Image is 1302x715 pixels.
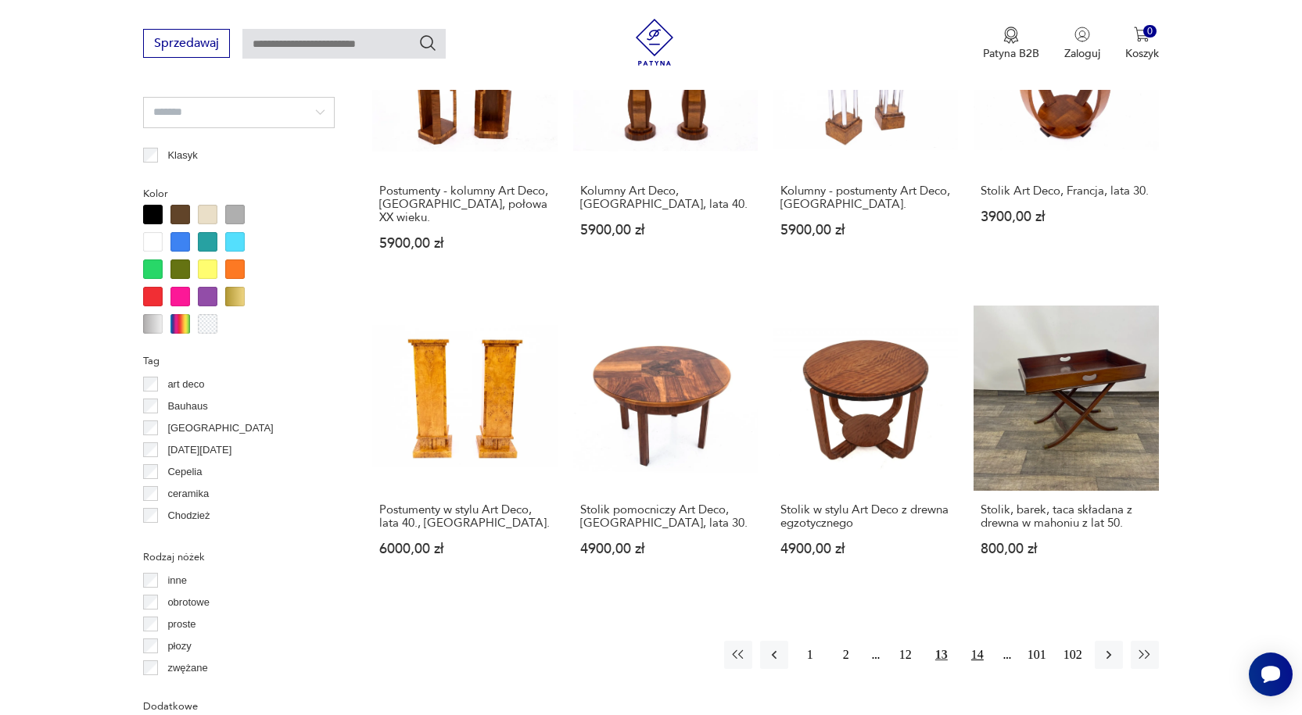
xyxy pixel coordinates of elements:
[167,616,195,633] p: proste
[379,184,550,224] h3: Postumenty - kolumny Art Deco, [GEOGRAPHIC_DATA], połowa XX wieku.
[143,549,335,566] p: Rodzaj nóżek
[780,503,951,530] h3: Stolik w stylu Art Deco z drewna egzotycznego
[143,185,335,202] p: Kolor
[1134,27,1150,42] img: Ikona koszyka
[983,27,1039,61] a: Ikona medaluPatyna B2B
[631,19,678,66] img: Patyna - sklep z meblami i dekoracjami vintage
[891,641,920,669] button: 12
[167,529,206,546] p: Ćmielów
[580,503,751,530] h3: Stolik pomocniczy Art Deco, [GEOGRAPHIC_DATA], lata 30.
[780,184,951,211] h3: Kolumny - postumenty Art Deco, [GEOGRAPHIC_DATA].
[379,503,550,530] h3: Postumenty w stylu Art Deco, lata 40., [GEOGRAPHIC_DATA].
[983,46,1039,61] p: Patyna B2B
[418,34,437,52] button: Szukaj
[167,376,204,393] p: art deco
[143,39,230,50] a: Sprzedawaj
[1059,641,1087,669] button: 102
[1249,652,1293,696] iframe: Smartsupp widget button
[1064,46,1100,61] p: Zaloguj
[927,641,956,669] button: 13
[167,463,202,481] p: Cepelia
[1003,27,1019,44] img: Ikona medalu
[167,638,191,655] p: płozy
[780,223,951,237] p: 5900,00 zł
[832,641,860,669] button: 2
[167,572,187,589] p: inne
[580,184,751,211] h3: Kolumny Art Deco, [GEOGRAPHIC_DATA], lata 40.
[1064,27,1100,61] button: Zaloguj
[983,27,1039,61] button: Patyna B2B
[379,542,550,556] p: 6000,00 zł
[1074,27,1090,42] img: Ikonka użytkownika
[167,507,210,524] p: Chodzież
[167,660,207,677] p: zwężane
[167,420,273,437] p: [GEOGRAPHIC_DATA]
[981,184,1151,198] h3: Stolik Art Deco, Francja, lata 30.
[1125,46,1159,61] p: Koszyk
[1143,25,1157,38] div: 0
[974,306,1158,585] a: Stolik, barek, taca składana z drewna w mahoniu z lat 50.Stolik, barek, taca składana z drewna w ...
[167,398,207,415] p: Bauhaus
[981,503,1151,530] h3: Stolik, barek, taca składana z drewna w mahoniu z lat 50.
[981,542,1151,556] p: 800,00 zł
[143,29,230,58] button: Sprzedawaj
[963,641,992,669] button: 14
[580,542,751,556] p: 4900,00 zł
[167,147,197,164] p: Klasyk
[379,237,550,250] p: 5900,00 zł
[981,210,1151,223] p: 3900,00 zł
[167,442,231,459] p: [DATE][DATE]
[580,223,751,237] p: 5900,00 zł
[372,306,557,585] a: Postumenty w stylu Art Deco, lata 40., Polska.Postumenty w stylu Art Deco, lata 40., [GEOGRAPHIC_...
[1125,27,1159,61] button: 0Koszyk
[167,594,209,611] p: obrotowe
[143,352,335,370] p: Tag
[780,542,951,556] p: 4900,00 zł
[167,485,209,502] p: ceramika
[573,306,758,585] a: Stolik pomocniczy Art Deco, Niemcy, lata 30.Stolik pomocniczy Art Deco, [GEOGRAPHIC_DATA], lata 3...
[796,641,824,669] button: 1
[143,698,335,715] p: Dodatkowe
[1023,641,1051,669] button: 101
[773,306,958,585] a: Stolik w stylu Art Deco z drewna egzotycznegoStolik w stylu Art Deco z drewna egzotycznego4900,00 zł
